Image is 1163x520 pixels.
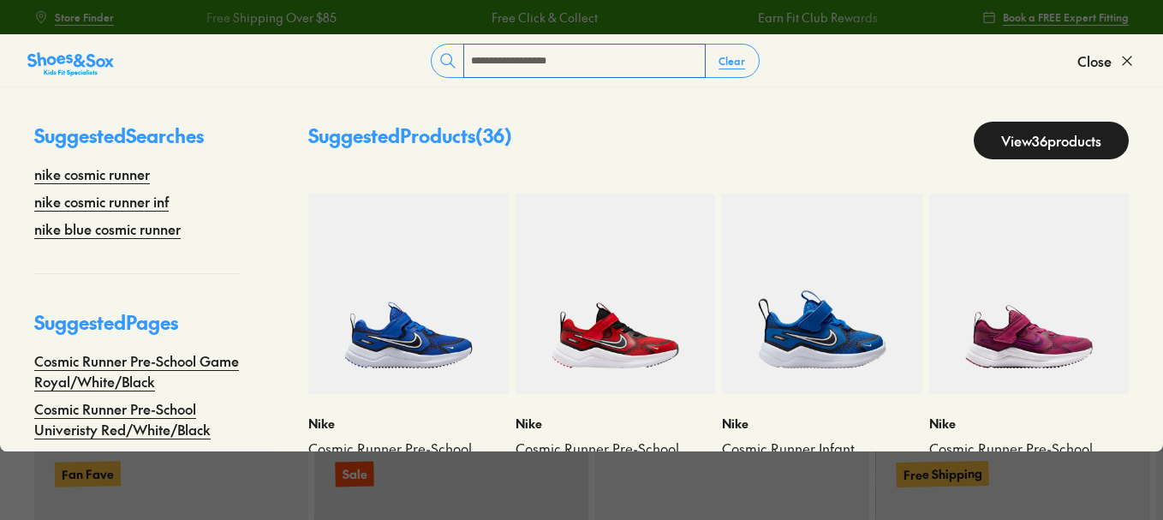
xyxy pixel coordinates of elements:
a: Cosmic Runner Pre-School Univeristy Red/White/Black [34,398,240,439]
p: Fan Fave [55,461,121,487]
span: ( 36 ) [475,123,512,148]
p: Nike [722,415,922,433]
a: Free Shipping Over $85 [187,9,317,27]
p: Free Shipping [896,461,988,487]
p: Sale [335,462,373,487]
a: Cosmic Runner Infant Game Royal/White/Black [34,446,240,487]
span: Store Finder [55,9,114,25]
a: nike cosmic runner [34,164,150,184]
a: Shoes &amp; Sox [27,47,114,75]
button: Clear [705,45,759,76]
span: Close [1077,51,1112,71]
a: Cosmic Runner Pre-School Game Royal/White/Black [34,350,240,391]
span: Book a FREE Expert Fitting [1003,9,1129,25]
button: Close [1077,42,1136,80]
p: Suggested Searches [34,122,240,164]
a: Cosmic Runner Pre-School [516,439,716,458]
a: Book a FREE Expert Fitting [982,2,1129,33]
a: Earn Fit Club Rewards [739,9,859,27]
p: Nike [929,415,1130,433]
img: SNS_Logo_Responsive.svg [27,51,114,78]
p: Nike [308,415,509,433]
p: Nike [516,415,716,433]
p: Suggested Products [308,122,512,159]
a: nike cosmic runner inf [34,191,169,212]
a: View36products [974,122,1129,159]
a: Cosmic Runner Infant [722,439,922,458]
a: nike blue cosmic runner [34,218,181,239]
a: Free Click & Collect [473,9,579,27]
a: Store Finder [34,2,114,33]
p: Suggested Pages [34,308,240,350]
a: Cosmic Runner Pre-School [929,439,1130,458]
a: Cosmic Runner Pre-School [308,439,509,458]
